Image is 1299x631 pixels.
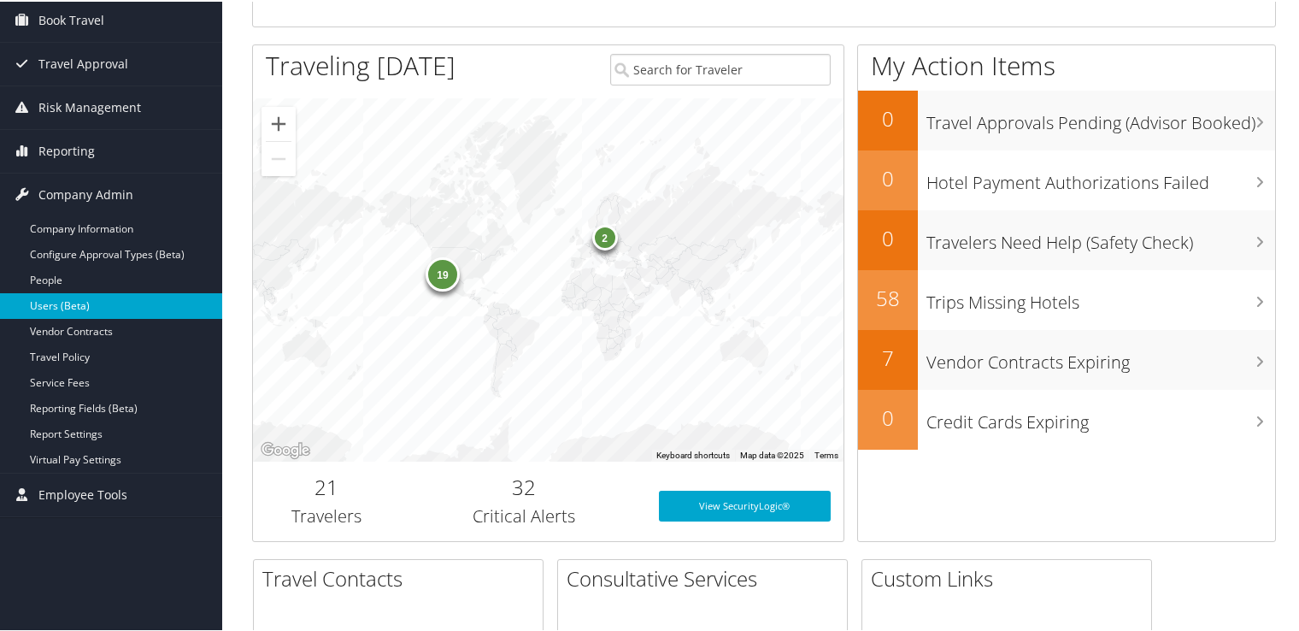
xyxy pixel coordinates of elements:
h2: 21 [266,471,388,500]
div: 19 [426,255,460,289]
button: Keyboard shortcuts [656,448,730,460]
h3: Critical Alerts [414,503,634,527]
h2: Custom Links [871,563,1151,592]
h3: Credit Cards Expiring [926,400,1275,433]
h2: 32 [414,471,634,500]
span: Travel Approval [38,41,128,84]
h3: Travel Approvals Pending (Advisor Booked) [926,101,1275,133]
h2: 7 [858,342,918,371]
span: Employee Tools [38,472,127,515]
input: Search for Traveler [610,52,831,84]
a: 58Trips Missing Hotels [858,268,1275,328]
a: Open this area in Google Maps (opens a new window) [257,438,314,460]
h1: My Action Items [858,46,1275,82]
h2: Travel Contacts [262,563,543,592]
h3: Hotel Payment Authorizations Failed [926,161,1275,193]
h2: 0 [858,222,918,251]
button: Zoom out [262,140,296,174]
div: 2 [592,222,618,248]
h3: Travelers [266,503,388,527]
h1: Traveling [DATE] [266,46,456,82]
a: 0Credit Cards Expiring [858,388,1275,448]
button: Zoom in [262,105,296,139]
span: Risk Management [38,85,141,127]
h2: 0 [858,103,918,132]
span: Company Admin [38,172,133,215]
span: Map data ©2025 [740,449,804,458]
a: View SecurityLogic® [659,489,830,520]
h3: Travelers Need Help (Safety Check) [926,221,1275,253]
a: 0Hotel Payment Authorizations Failed [858,149,1275,209]
h3: Vendor Contracts Expiring [926,340,1275,373]
a: 0Travel Approvals Pending (Advisor Booked) [858,89,1275,149]
a: 7Vendor Contracts Expiring [858,328,1275,388]
h3: Trips Missing Hotels [926,280,1275,313]
h2: Consultative Services [567,563,847,592]
a: Terms (opens in new tab) [814,449,838,458]
img: Google [257,438,314,460]
h2: 0 [858,162,918,192]
h2: 58 [858,282,918,311]
h2: 0 [858,402,918,431]
a: 0Travelers Need Help (Safety Check) [858,209,1275,268]
span: Reporting [38,128,95,171]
